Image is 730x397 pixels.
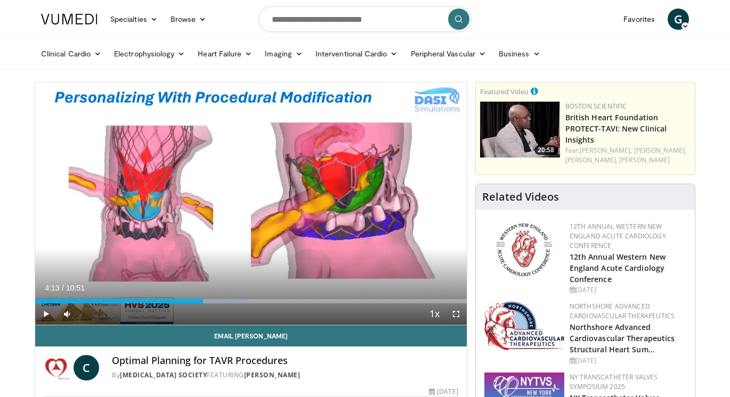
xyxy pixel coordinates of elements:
[112,370,458,380] div: By FEATURING
[108,43,191,64] a: Electrophysiology
[445,303,467,325] button: Fullscreen
[35,303,56,325] button: Play
[534,145,557,155] span: 20:58
[244,370,301,379] a: [PERSON_NAME]
[480,102,560,158] img: 20bd0fbb-f16b-4abd-8bd0-1438f308da47.150x105_q85_crop-smart_upscale.jpg
[74,355,99,381] a: C
[484,302,564,350] img: 45d48ad7-5dc9-4e2c-badc-8ed7b7f471c1.jpg.150x105_q85_autocrop_double_scale_upscale_version-0.2.jpg
[634,146,686,155] a: [PERSON_NAME],
[404,43,492,64] a: Peripheral Vascular
[570,373,658,391] a: NY Transcatheter Valves Symposium 2025
[570,322,675,354] a: Northshore Advanced Cardiovascular Therapeutics Structural Heart Sum…
[56,303,78,325] button: Mute
[191,43,258,64] a: Heart Failure
[494,222,554,278] img: 0954f259-7907-4053-a817-32a96463ecc8.png.150x105_q85_autocrop_double_scale_upscale_version-0.2.png
[570,285,686,295] div: [DATE]
[617,9,661,30] a: Favorites
[565,146,691,165] div: Feat.
[44,355,69,381] img: Heart Valve Society
[429,387,458,396] div: [DATE]
[492,43,547,64] a: Business
[565,112,667,145] a: British Heart Foundation PROTECT-TAVI: New Clinical Insights
[424,303,445,325] button: Playback Rate
[45,284,59,292] span: 4:13
[164,9,213,30] a: Browse
[565,102,627,111] a: Boston Scientific
[480,102,560,158] a: 20:58
[570,252,666,284] a: 12th Annual Western New England Acute Cardiology Conference
[35,299,467,303] div: Progress Bar
[112,355,458,367] h4: Optimal Planning for TAVR Procedures
[62,284,64,292] span: /
[35,82,467,325] video-js: Video Player
[565,155,618,164] a: [PERSON_NAME],
[570,356,686,366] div: [DATE]
[66,284,85,292] span: 10:51
[309,43,404,64] a: Interventional Cardio
[35,325,467,346] a: Email [PERSON_NAME]
[482,191,559,203] h4: Related Videos
[41,14,98,24] img: VuMedi Logo
[258,6,472,32] input: Search topics, interventions
[668,9,689,30] a: G
[120,370,207,379] a: [MEDICAL_DATA] Society
[570,302,675,320] a: NorthShore Advanced Cardiovascular Therapeutics
[104,9,164,30] a: Specialties
[35,43,108,64] a: Clinical Cardio
[480,87,529,96] small: Featured Video
[570,222,666,250] a: 12th Annual Western New England Acute Cardiology Conference
[258,43,309,64] a: Imaging
[580,146,632,155] a: [PERSON_NAME],
[619,155,670,164] a: [PERSON_NAME]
